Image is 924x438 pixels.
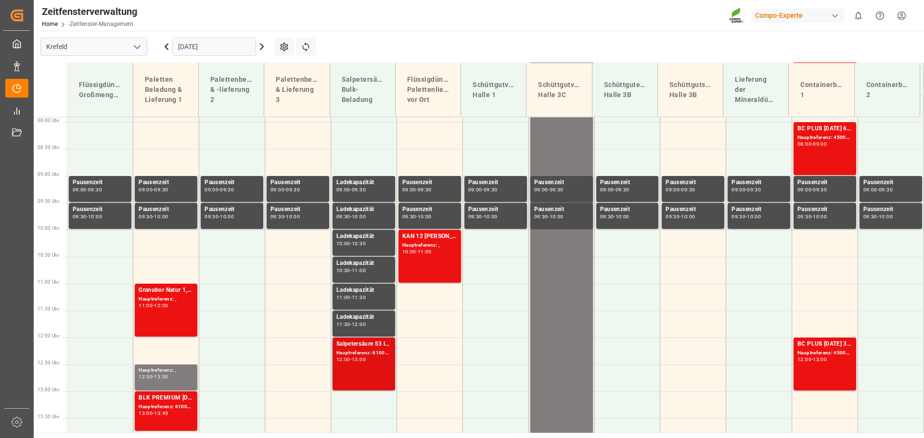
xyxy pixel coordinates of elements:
[336,321,350,327] font: 11:30
[747,187,761,193] font: 09:30
[402,206,433,213] font: Pausenzeit
[468,187,482,193] font: 09:00
[863,187,877,193] font: 09:00
[153,374,154,380] font: -
[797,350,897,355] font: Hauptreferenz: 4500000837, 2000000788
[669,81,756,99] font: Schüttgutschiffentladung Halle 3B
[139,206,169,213] font: Pausenzeit
[350,356,352,363] font: -
[270,213,284,220] font: 09:30
[153,213,154,220] font: -
[139,404,238,409] font: Hauptreferenz: 6100002349, 2000001878
[154,302,168,309] font: 12:00
[87,213,88,220] font: -
[863,213,877,220] font: 09:30
[473,81,539,99] font: Schüttgutverladung Halle 1
[666,206,696,213] font: Pausenzeit
[534,206,565,213] font: Pausenzeit
[270,179,301,186] font: Pausenzeit
[680,213,681,220] font: -
[139,187,153,193] font: 09:00
[336,340,395,347] font: Salpetersäure 53 lose
[797,356,811,363] font: 12:00
[79,81,152,99] font: Flüssigdünger-Großmengenlieferung
[548,213,549,220] font: -
[145,75,184,103] font: Paletten Beladung & Lieferung 1
[284,213,286,220] font: -
[218,187,220,193] font: -
[813,187,827,193] font: 09:30
[600,206,630,213] font: Pausenzeit
[139,287,271,293] font: Granubor Natur 1,0 bis BB, [GEOGRAPHIC_DATA]
[407,75,467,103] font: Flüssigdünger-Palettenlieferung vor Ort
[468,213,482,220] font: 09:30
[336,260,374,266] font: Ladekapazität
[286,187,300,193] font: 09:30
[38,225,59,231] font: 10:00 Uhr
[352,240,366,247] font: 10:30
[484,213,498,220] font: 10:00
[38,387,59,392] font: 13:00 Uhr
[482,213,484,220] font: -
[336,287,374,293] font: Ladekapazität
[729,7,744,24] img: Screenshot%202023-09-29%20at%2010.02.21.png_1712312052.png
[286,213,300,220] font: 10:00
[416,213,418,220] font: -
[38,172,59,177] font: 09:00 Uhr
[276,75,336,103] font: Palettenbeladung & Lieferung 3
[550,187,564,193] font: 09:30
[731,206,762,213] font: Pausenzeit
[811,356,813,363] font: -
[614,213,615,220] font: -
[863,206,894,213] font: Pausenzeit
[154,187,168,193] font: 09:30
[418,213,432,220] font: 10:00
[38,333,59,338] font: 12:00 Uhr
[139,213,153,220] font: 09:30
[88,187,102,193] font: 09:30
[336,187,350,193] font: 09:00
[210,75,271,103] font: Palettenbeladung & -lieferung 2
[139,410,153,416] font: 13:00
[205,213,218,220] font: 09:30
[550,213,564,220] font: 10:00
[139,296,176,301] font: Hauptreferenz: ,
[336,240,350,247] font: 10:00
[813,141,827,147] font: 09:00
[811,141,813,147] font: -
[813,356,827,363] font: 13:00
[42,21,58,27] a: Home
[616,187,629,193] font: 09:30
[129,39,144,54] button: Menü öffnen
[172,38,256,56] input: TT.MM.JJJJ
[218,213,220,220] font: -
[735,75,819,103] font: Lieferung der Mineraldüngerproduktion
[418,249,432,255] font: 11:00
[139,302,153,309] font: 11:00
[731,187,745,193] font: 09:00
[220,213,234,220] font: 10:00
[42,6,137,17] font: Zeitfensterverwaltung
[154,374,168,380] font: 13:00
[731,179,762,186] font: Pausenzeit
[797,135,897,140] font: Hauptreferenz: 4500001358, 2000001101
[38,306,59,312] font: 11:30 Uhr
[38,145,59,150] font: 08:30 Uhr
[482,187,484,193] font: -
[352,321,366,327] font: 12:00
[154,213,168,220] font: 10:00
[600,213,614,220] font: 09:30
[666,187,680,193] font: 09:00
[350,294,352,300] font: -
[755,12,803,19] font: Compo-Experte
[139,179,169,186] font: Pausenzeit
[38,414,59,419] font: 13:30 Uhr
[745,187,747,193] font: -
[352,356,366,363] font: 13:00
[747,213,761,220] font: 10:00
[811,187,813,193] font: -
[38,118,59,123] font: 08:00 Uhr
[153,410,154,416] font: -
[418,187,432,193] font: 09:30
